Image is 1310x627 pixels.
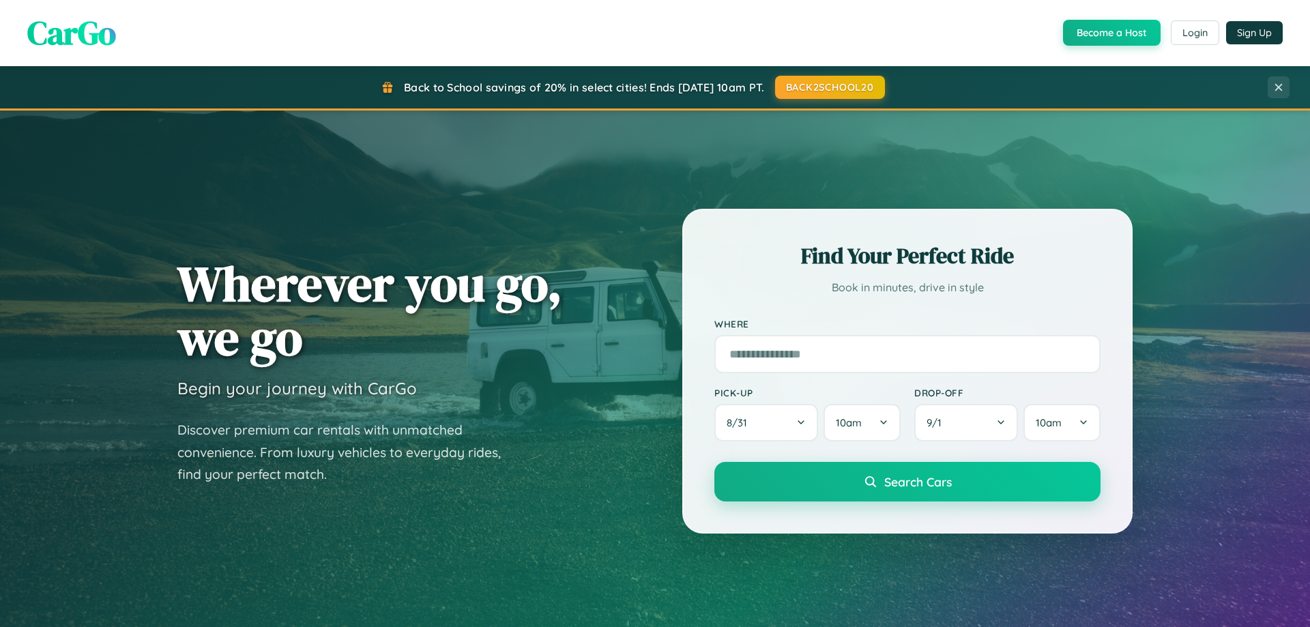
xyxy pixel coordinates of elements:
span: Back to School savings of 20% in select cities! Ends [DATE] 10am PT. [404,81,764,94]
span: 10am [1036,416,1062,429]
button: Login [1171,20,1219,45]
span: 8 / 31 [727,416,754,429]
h1: Wherever you go, we go [177,257,562,364]
button: Search Cars [714,462,1101,501]
span: 9 / 1 [927,416,948,429]
label: Pick-up [714,387,901,398]
label: Where [714,318,1101,330]
button: Sign Up [1226,21,1283,44]
h2: Find Your Perfect Ride [714,241,1101,271]
button: 10am [1023,404,1101,441]
h3: Begin your journey with CarGo [177,378,417,398]
button: BACK2SCHOOL20 [775,76,885,99]
button: 8/31 [714,404,818,441]
span: CarGo [27,10,116,55]
p: Discover premium car rentals with unmatched convenience. From luxury vehicles to everyday rides, ... [177,419,519,486]
button: 9/1 [914,404,1018,441]
span: 10am [836,416,862,429]
button: Become a Host [1063,20,1161,46]
p: Book in minutes, drive in style [714,278,1101,297]
label: Drop-off [914,387,1101,398]
button: 10am [824,404,901,441]
span: Search Cars [884,474,952,489]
